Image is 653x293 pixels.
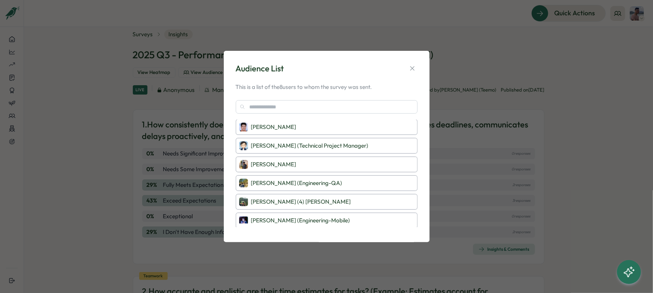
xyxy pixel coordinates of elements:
[239,197,248,206] img: Linh (4) Nguyen
[251,160,296,169] p: [PERSON_NAME]
[236,63,284,74] div: Audience List
[251,123,296,131] p: [PERSON_NAME]
[239,123,248,132] img: Bac Nguyen
[251,198,351,206] p: [PERSON_NAME] (4) [PERSON_NAME]
[251,216,350,225] p: [PERSON_NAME] (Engineering-Mobile)
[236,83,418,91] p: This is a list of the 8 users to whom the survey was sent.
[239,160,248,169] img: Hoang Nguyen
[251,179,342,187] p: [PERSON_NAME] (Engineering-QA)
[239,179,248,188] img: Lam TRAN (Engineering-QA)
[239,216,248,225] img: Bao Huu NGUYEN (Engineering-Mobile)
[251,142,369,150] p: [PERSON_NAME] (Technical Project Manager)
[239,141,248,150] img: Vinh Pham (Technical Project Manager)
